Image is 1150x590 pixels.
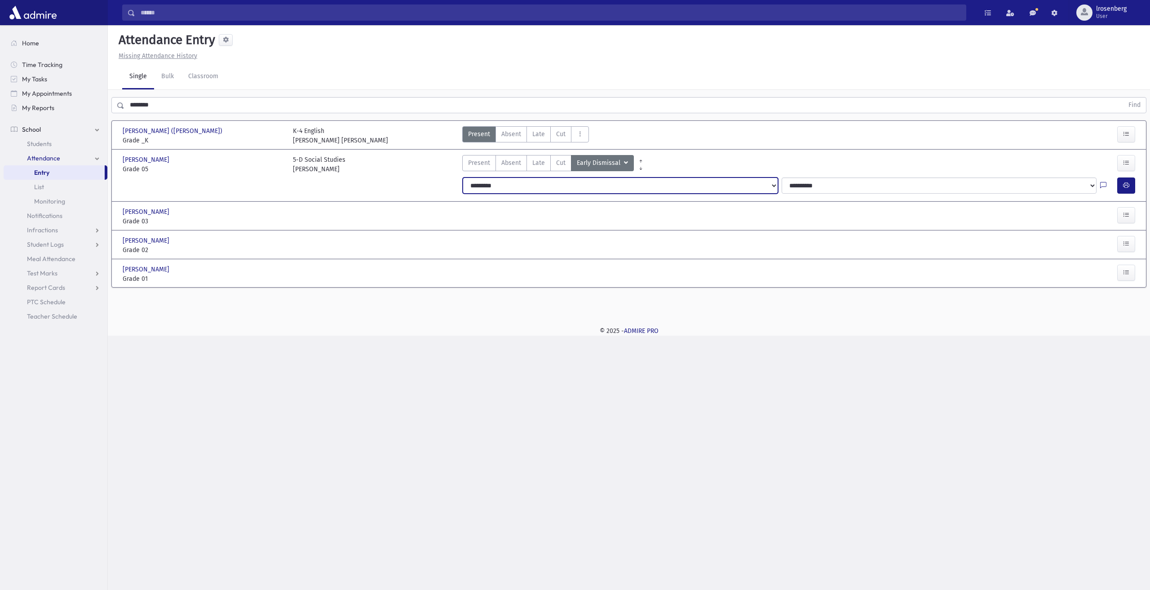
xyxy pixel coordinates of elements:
span: lrosenberg [1096,5,1127,13]
span: Infractions [27,226,58,234]
span: Entry [34,169,49,177]
img: AdmirePro [7,4,59,22]
button: Early Dismissal [571,155,634,171]
a: PTC Schedule [4,295,107,309]
input: Search [135,4,966,21]
span: [PERSON_NAME] [123,265,171,274]
span: Meal Attendance [27,255,75,263]
div: © 2025 - [122,326,1136,336]
span: Attendance [27,154,60,162]
a: Notifications [4,208,107,223]
span: My Appointments [22,89,72,98]
span: Late [532,129,545,139]
span: Test Marks [27,269,57,277]
a: Test Marks [4,266,107,280]
span: Monitoring [34,197,65,205]
span: Student Logs [27,240,64,248]
span: Home [22,39,39,47]
span: Time Tracking [22,61,62,69]
a: List [4,180,107,194]
span: My Reports [22,104,54,112]
span: Cut [556,129,566,139]
span: Present [468,158,490,168]
span: Absent [501,158,521,168]
a: Single [122,64,154,89]
a: My Appointments [4,86,107,101]
span: Grade 03 [123,217,284,226]
h5: Attendance Entry [115,32,215,48]
span: Report Cards [27,284,65,292]
div: K-4 English [PERSON_NAME] [PERSON_NAME] [293,126,388,145]
span: Cut [556,158,566,168]
span: [PERSON_NAME] [123,155,171,164]
a: Meal Attendance [4,252,107,266]
span: [PERSON_NAME] [123,236,171,245]
span: Grade 05 [123,164,284,174]
a: Student Logs [4,237,107,252]
span: [PERSON_NAME] ([PERSON_NAME]) [123,126,224,136]
div: AttTypes [462,155,634,174]
span: PTC Schedule [27,298,66,306]
span: Grade _K [123,136,284,145]
span: User [1096,13,1127,20]
span: Students [27,140,52,148]
span: Notifications [27,212,62,220]
span: Teacher Schedule [27,312,77,320]
span: School [22,125,41,133]
span: My Tasks [22,75,47,83]
a: ADMIRE PRO [624,327,659,335]
a: Report Cards [4,280,107,295]
a: Entry [4,165,105,180]
a: Infractions [4,223,107,237]
a: My Reports [4,101,107,115]
span: Grade 01 [123,274,284,284]
span: Late [532,158,545,168]
a: Students [4,137,107,151]
span: Absent [501,129,521,139]
a: Attendance [4,151,107,165]
a: Monitoring [4,194,107,208]
button: Find [1123,98,1146,113]
a: Time Tracking [4,58,107,72]
span: Grade 02 [123,245,284,255]
a: Home [4,36,107,50]
a: Missing Attendance History [115,52,197,60]
u: Missing Attendance History [119,52,197,60]
span: Present [468,129,490,139]
a: My Tasks [4,72,107,86]
div: 5-D Social Studies [PERSON_NAME] [293,155,345,174]
a: Bulk [154,64,181,89]
a: School [4,122,107,137]
a: Classroom [181,64,226,89]
span: List [34,183,44,191]
a: Teacher Schedule [4,309,107,324]
span: [PERSON_NAME] [123,207,171,217]
span: Early Dismissal [577,158,622,168]
div: AttTypes [462,126,589,145]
